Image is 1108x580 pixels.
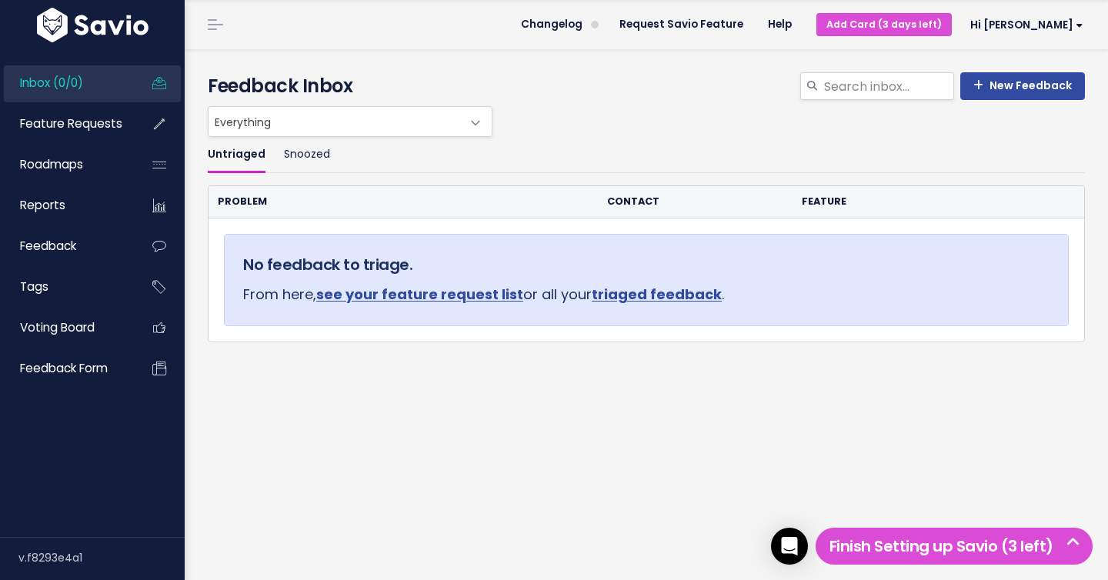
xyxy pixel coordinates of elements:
[208,72,1085,100] h4: Feedback Inbox
[20,278,48,295] span: Tags
[607,13,756,36] a: Request Savio Feature
[20,360,108,376] span: Feedback form
[208,137,265,173] a: Untriaged
[793,186,1036,218] th: Feature
[208,106,492,137] span: Everything
[316,285,523,304] a: see your feature request list
[4,147,128,182] a: Roadmaps
[4,228,128,264] a: Feedback
[592,285,722,304] a: triaged feedback
[4,269,128,305] a: Tags
[20,156,83,172] span: Roadmaps
[823,72,954,100] input: Search inbox...
[816,13,952,35] a: Add Card (3 days left)
[209,107,461,136] span: Everything
[209,186,598,218] th: Problem
[823,535,1086,558] h5: Finish Setting up Savio (3 left)
[598,186,793,218] th: Contact
[521,19,582,30] span: Changelog
[208,137,1085,173] ul: Filter feature requests
[4,65,128,101] a: Inbox (0/0)
[4,106,128,142] a: Feature Requests
[4,310,128,345] a: Voting Board
[970,19,1083,31] span: Hi [PERSON_NAME]
[33,8,152,42] img: logo-white.9d6f32f41409.svg
[20,238,76,254] span: Feedback
[20,197,65,213] span: Reports
[20,319,95,335] span: Voting Board
[18,538,185,578] div: v.f8293e4a1
[243,253,1050,276] h5: No feedback to triage.
[284,137,330,173] a: Snoozed
[20,75,83,91] span: Inbox (0/0)
[4,188,128,223] a: Reports
[771,528,808,565] div: Open Intercom Messenger
[756,13,804,36] a: Help
[20,115,122,132] span: Feature Requests
[243,282,1050,307] p: From here, or all your .
[4,351,128,386] a: Feedback form
[960,72,1085,100] a: New Feedback
[952,13,1096,37] a: Hi [PERSON_NAME]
